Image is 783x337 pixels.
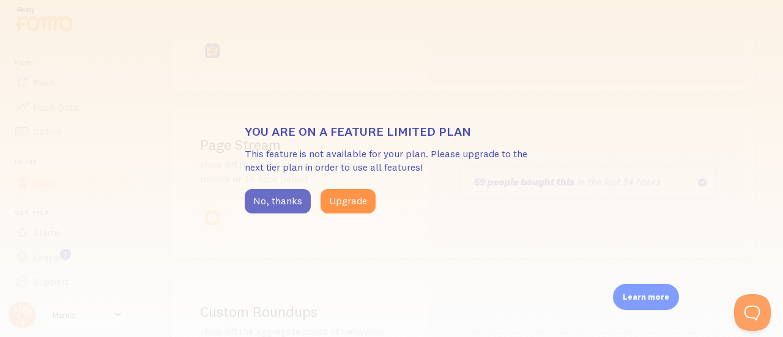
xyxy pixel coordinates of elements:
button: No, thanks [245,189,311,213]
button: Upgrade [321,189,376,213]
p: This feature is not available for your plan. Please upgrade to the next tier plan in order to use... [245,147,538,175]
p: Learn more [623,291,669,303]
h3: You are on a feature limited plan [245,124,538,139]
div: Learn more [613,284,679,310]
iframe: Help Scout Beacon - Open [734,294,771,331]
